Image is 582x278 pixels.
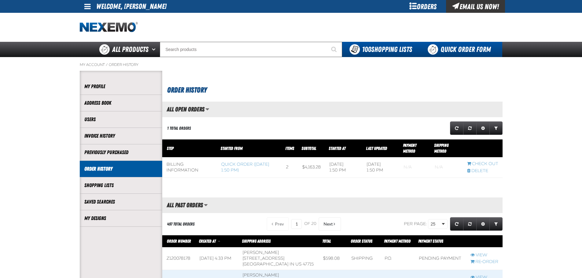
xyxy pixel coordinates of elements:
th: Row actions [463,139,503,157]
td: [DATE] 1:50 PM [362,157,400,178]
button: Next Page [319,217,341,231]
td: $598.08 [319,247,347,270]
button: Start Searching [327,42,342,57]
a: Payment Method [403,143,416,153]
td: Blank [430,157,463,178]
a: Total [322,239,331,244]
button: Manage grid views. Current view is All Past Orders [204,200,208,210]
bdo: 47715 [303,262,314,267]
span: Shipping Method [434,143,448,153]
span: Shipping Address [242,239,271,244]
a: Re-Order Z120078178 order [470,259,498,265]
a: Reset grid action [463,121,477,135]
a: Order Status [351,239,372,244]
a: Previously Purchased [84,149,158,156]
span: 25 [431,221,441,227]
h2: All Past Orders [162,202,203,208]
td: $4,163.28 [298,157,325,178]
a: View Z120078178 order [470,252,498,258]
span: Started From [221,146,243,151]
span: Payment Method [384,239,411,244]
a: Subtotal [302,146,316,151]
a: Expand or Collapse Grid Filters [489,121,503,135]
td: 2 [282,157,298,178]
a: Reset grid action [463,217,477,231]
div: Billing Information [167,162,213,173]
button: Manage grid views. Current view is All Open Orders [205,104,209,114]
a: Order History [109,62,138,67]
a: Created At [199,239,217,244]
a: Home [80,22,138,33]
td: Pending payment [415,247,466,270]
a: My Profile [84,83,158,90]
span: / [106,62,108,67]
span: Next Page [324,222,333,226]
a: Shopping Lists [84,182,158,189]
td: Shipping [347,247,380,270]
span: All Products [112,44,148,55]
span: [GEOGRAPHIC_DATA] [243,262,288,267]
span: Step [167,146,174,151]
a: Started At [329,146,346,151]
span: [PERSON_NAME] [243,250,279,255]
div: 497 Total Orders [167,221,195,227]
span: Per page: [404,221,427,226]
a: Quick Order Form [419,42,502,57]
td: Blank [399,157,430,178]
button: Open All Products pages [150,42,160,57]
input: Current page number [291,219,302,229]
a: Expand or Collapse Grid Filters [489,217,503,231]
a: Order Number [167,239,191,244]
a: Quick Order ([DATE] 1:50 PM) [221,162,269,173]
span: Items [285,146,294,151]
a: Users [84,116,158,123]
span: Order History [167,86,207,94]
div: 1 Total Orders [167,125,191,131]
td: [DATE] 1:50 PM [325,157,362,178]
a: Last Updated [366,146,387,151]
a: Refresh grid action [450,121,463,135]
th: Row actions [466,235,503,247]
span: Payment Status [418,239,443,244]
button: You have 100 Shopping Lists. Open to view details [342,42,419,57]
span: [PERSON_NAME] [243,273,279,278]
a: Invoice History [84,132,158,139]
td: [DATE] 4:33 PM [195,247,238,270]
a: Expand or Collapse Grid Settings [476,121,490,135]
a: My Designs [84,215,158,222]
a: Order History [84,165,158,172]
input: Search [160,42,342,57]
span: IN [290,262,294,267]
a: Continue checkout started from Quick Order (3/24/2025, 1:50 PM) [467,161,498,167]
h2: All Open Orders [162,106,204,113]
a: Refresh grid action [450,217,463,231]
td: Z120078178 [162,247,196,270]
img: Nexemo logo [80,22,138,33]
span: Created At [199,239,216,244]
strong: 100 [362,45,371,54]
a: Saved Searches [84,198,158,205]
a: Address Book [84,99,158,107]
a: My Account [80,62,105,67]
a: Expand or Collapse Grid Settings [476,217,490,231]
span: [STREET_ADDRESS] [243,256,284,261]
nav: Breadcrumbs [80,62,503,67]
td: P.O. [380,247,415,270]
a: Delete checkout started from Quick Order (3/24/2025, 1:50 PM) [467,168,498,174]
span: US [295,262,302,267]
span: of 20 [304,221,316,227]
span: Shopping Lists [362,45,412,54]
